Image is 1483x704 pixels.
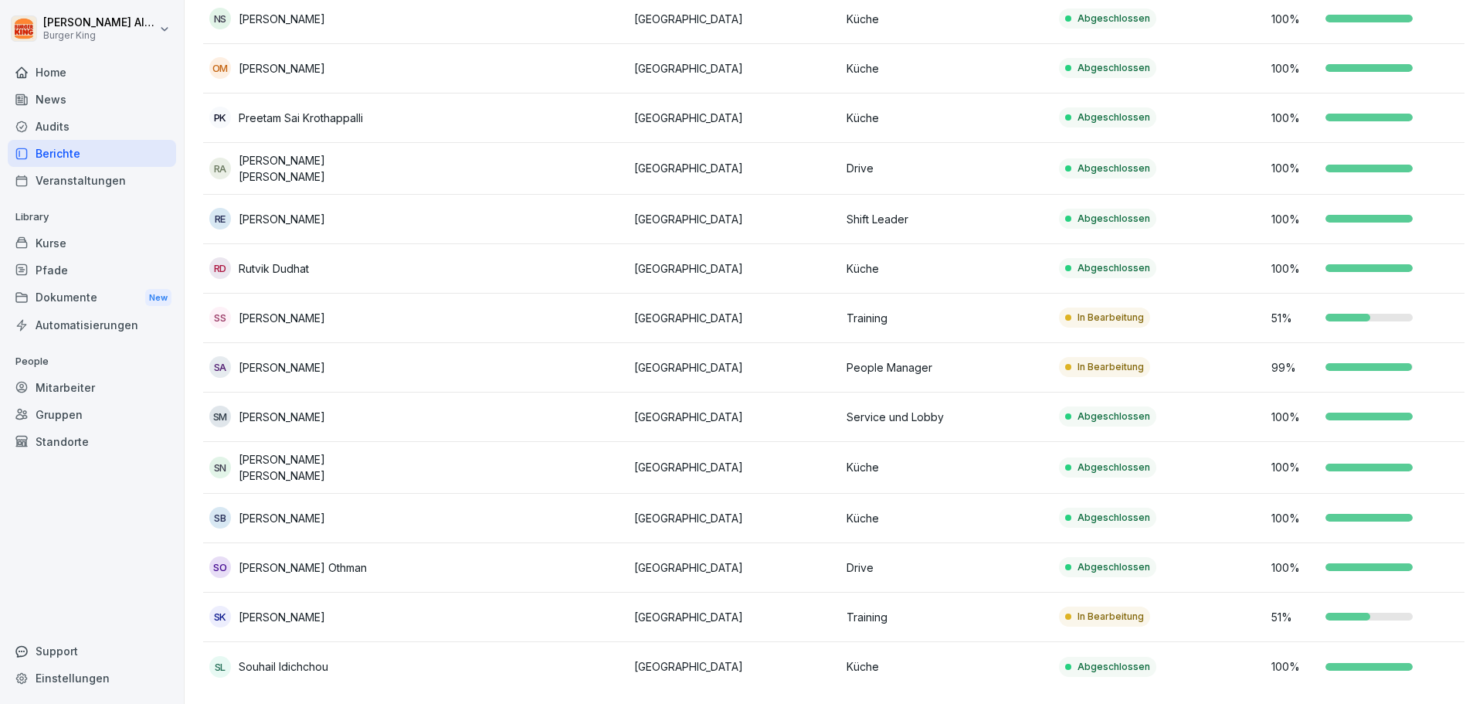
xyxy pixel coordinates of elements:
div: RA [209,158,231,179]
p: 100 % [1271,160,1318,176]
p: [GEOGRAPHIC_DATA] [634,260,834,277]
p: [GEOGRAPHIC_DATA] [634,510,834,526]
p: Abgeschlossen [1077,660,1150,674]
p: Küche [847,60,1047,77]
p: Küche [847,110,1047,126]
p: Abgeschlossen [1077,61,1150,75]
a: Pfade [8,257,176,284]
p: Abgeschlossen [1077,162,1150,175]
p: Souhail ldichchou [239,658,328,675]
a: Einstellungen [8,665,176,692]
p: Küche [847,510,1047,526]
a: News [8,86,176,113]
p: Shift Leader [847,211,1047,227]
p: [GEOGRAPHIC_DATA] [634,211,834,227]
a: Home [8,59,176,86]
a: Kurse [8,230,176,257]
p: [PERSON_NAME] Albakkour [43,16,156,29]
div: PK [209,107,231,128]
p: 100 % [1271,559,1318,576]
p: 100 % [1271,658,1318,675]
p: [PERSON_NAME] Othman [239,559,367,576]
div: SO [209,556,231,578]
p: [PERSON_NAME] [239,510,325,526]
a: Automatisierungen [8,311,176,338]
p: Training [847,609,1047,625]
a: Berichte [8,140,176,167]
p: [PERSON_NAME] [239,60,325,77]
p: Küche [847,658,1047,675]
p: Abgeschlossen [1077,212,1150,226]
p: [PERSON_NAME] [239,359,325,376]
p: 100 % [1271,211,1318,227]
p: In Bearbeitung [1077,360,1144,374]
p: [GEOGRAPHIC_DATA] [634,459,834,475]
p: [GEOGRAPHIC_DATA] [634,160,834,176]
a: Veranstaltungen [8,167,176,194]
p: 100 % [1271,110,1318,126]
p: Küche [847,11,1047,27]
div: SA [209,356,231,378]
p: Abgeschlossen [1077,461,1150,474]
p: [PERSON_NAME] [PERSON_NAME] [239,152,409,185]
p: Küche [847,459,1047,475]
p: 100 % [1271,11,1318,27]
p: Drive [847,160,1047,176]
a: Standorte [8,428,176,455]
p: Library [8,205,176,230]
div: Dokumente [8,284,176,312]
div: OM [209,57,231,79]
p: [PERSON_NAME] [PERSON_NAME] [239,451,409,484]
div: SM [209,406,231,427]
div: SN [209,457,231,478]
p: [GEOGRAPHIC_DATA] [634,559,834,576]
a: Audits [8,113,176,140]
p: [GEOGRAPHIC_DATA] [634,609,834,625]
p: Abgeschlossen [1077,111,1150,124]
p: [PERSON_NAME] [239,609,325,625]
p: Drive [847,559,1047,576]
p: 100 % [1271,60,1318,77]
p: 51 % [1271,310,1318,326]
p: [GEOGRAPHIC_DATA] [634,110,834,126]
p: In Bearbeitung [1077,610,1144,624]
p: [GEOGRAPHIC_DATA] [634,359,834,376]
p: 100 % [1271,260,1318,277]
p: [GEOGRAPHIC_DATA] [634,60,834,77]
a: DokumenteNew [8,284,176,312]
a: Mitarbeiter [8,374,176,401]
p: [GEOGRAPHIC_DATA] [634,409,834,425]
p: 100 % [1271,510,1318,526]
p: Abgeschlossen [1077,12,1150,26]
p: [PERSON_NAME] [239,11,325,27]
div: New [145,289,171,307]
div: RD [209,257,231,279]
p: [GEOGRAPHIC_DATA] [634,11,834,27]
p: People [8,349,176,374]
div: NS [209,8,231,29]
p: Service und Lobby [847,409,1047,425]
a: Gruppen [8,401,176,428]
div: RE [209,208,231,230]
p: 99 % [1271,359,1318,376]
p: Abgeschlossen [1077,560,1150,574]
p: [PERSON_NAME] [239,409,325,425]
p: Abgeschlossen [1077,511,1150,525]
p: [GEOGRAPHIC_DATA] [634,310,834,326]
div: sk [209,606,231,627]
p: Burger King [43,30,156,41]
p: In Bearbeitung [1077,311,1144,325]
p: [PERSON_NAME] [239,211,325,227]
div: Sl [209,656,231,678]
